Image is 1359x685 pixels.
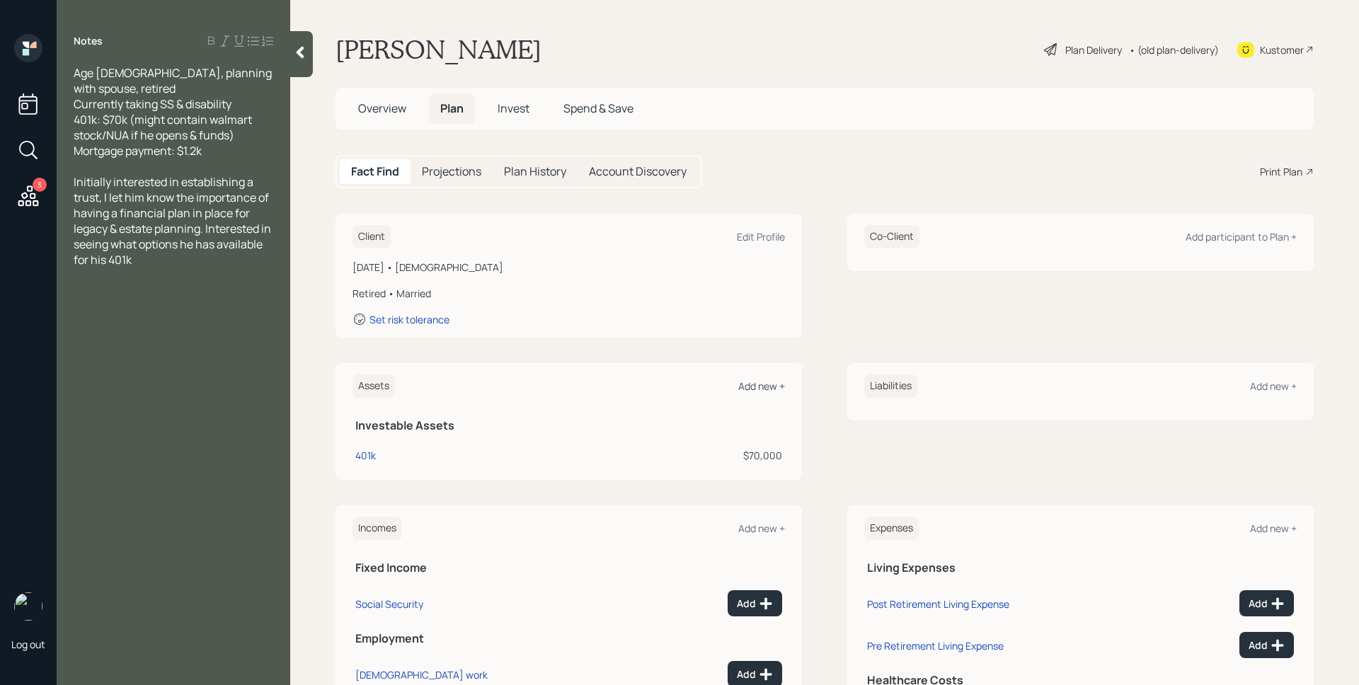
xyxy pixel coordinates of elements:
[355,561,782,575] h5: Fixed Income
[1260,164,1302,179] div: Print Plan
[1239,590,1294,616] button: Add
[355,597,423,611] div: Social Security
[352,517,402,540] h6: Incomes
[355,668,488,681] div: [DEMOGRAPHIC_DATA] work
[74,174,273,267] span: Initially interested in establishing a trust, I let him know the importance of having a financial...
[864,225,919,248] h6: Co-Client
[1065,42,1122,57] div: Plan Delivery
[867,597,1009,611] div: Post Retirement Living Expense
[352,260,785,275] div: [DATE] • [DEMOGRAPHIC_DATA]
[1249,638,1285,652] div: Add
[498,100,529,116] span: Invest
[1260,42,1304,57] div: Kustomer
[728,590,782,616] button: Add
[738,522,785,535] div: Add new +
[864,517,919,540] h6: Expenses
[1250,522,1297,535] div: Add new +
[355,419,782,432] h5: Investable Assets
[737,667,773,681] div: Add
[440,100,464,116] span: Plan
[336,34,541,65] h1: [PERSON_NAME]
[1186,230,1297,243] div: Add participant to Plan +
[738,379,785,393] div: Add new +
[737,597,773,611] div: Add
[867,561,1294,575] h5: Living Expenses
[358,100,406,116] span: Overview
[737,230,785,243] div: Edit Profile
[74,65,274,159] span: Age [DEMOGRAPHIC_DATA], planning with spouse, retired Currently taking SS & disability 401k: $70k...
[589,165,687,178] h5: Account Discovery
[355,632,782,645] h5: Employment
[352,374,395,398] h6: Assets
[1129,42,1219,57] div: • (old plan-delivery)
[74,34,103,48] label: Notes
[14,592,42,621] img: james-distasi-headshot.png
[33,178,47,192] div: 3
[352,225,391,248] h6: Client
[369,313,449,326] div: Set risk tolerance
[563,100,633,116] span: Spend & Save
[1249,597,1285,611] div: Add
[422,165,481,178] h5: Projections
[1250,379,1297,393] div: Add new +
[351,165,399,178] h5: Fact Find
[504,165,566,178] h5: Plan History
[867,639,1004,652] div: Pre Retirement Living Expense
[11,638,45,651] div: Log out
[355,448,376,463] div: 401k
[515,448,782,463] div: $70,000
[1239,632,1294,658] button: Add
[352,286,785,301] div: Retired • Married
[864,374,917,398] h6: Liabilities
